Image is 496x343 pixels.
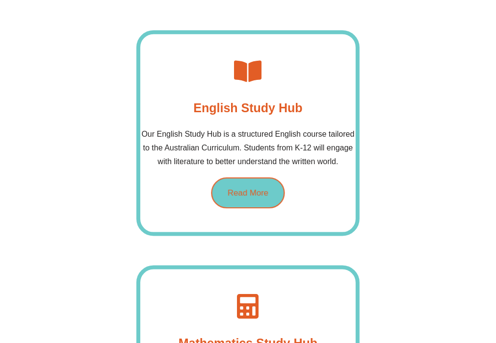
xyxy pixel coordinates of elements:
[333,233,496,343] iframe: Chat Widget
[193,98,302,118] h4: English Study Hub​
[211,178,285,209] a: Read More
[228,189,268,197] span: Read More
[140,127,356,169] p: Our English Study Hub is a structured English course tailored to the Australian Curriculum. Stude...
